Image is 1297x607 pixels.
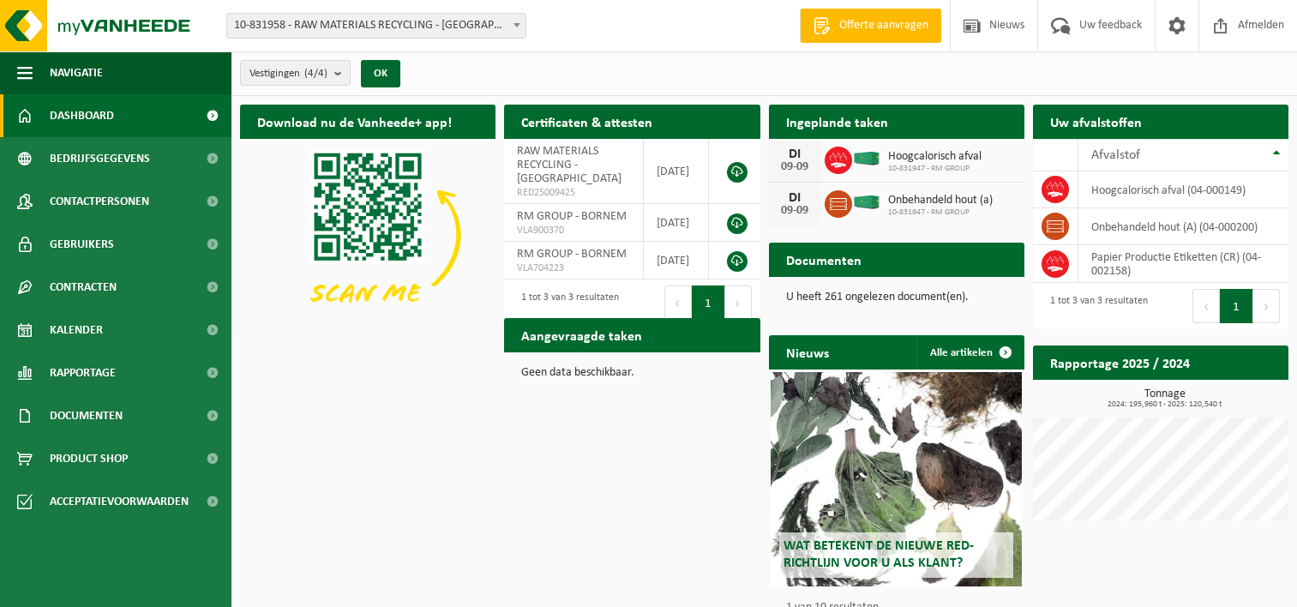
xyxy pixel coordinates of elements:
span: RM GROUP - BORNEM [517,248,627,261]
img: HK-XC-40-GN-00 [852,151,881,166]
p: U heeft 261 ongelezen document(en). [786,291,1007,303]
span: Vestigingen [249,61,327,87]
a: Offerte aanvragen [800,9,941,43]
span: VLA704223 [517,261,630,275]
div: 09-09 [778,161,812,173]
span: RED25009425 [517,186,630,200]
td: [DATE] [644,204,709,242]
span: Rapportage [50,352,116,394]
button: Previous [664,285,692,320]
button: Previous [1192,289,1220,323]
h3: Tonnage [1042,388,1288,409]
h2: Download nu de Vanheede+ app! [240,105,469,138]
button: Next [725,285,752,320]
td: [DATE] [644,139,709,204]
span: VLA900370 [517,224,630,237]
button: 1 [692,285,725,320]
div: DI [778,147,812,161]
span: 10-831958 - RAW MATERIALS RECYCLING - HOBOKEN [227,14,525,38]
div: DI [778,191,812,205]
span: Onbehandeld hout (a) [888,194,993,207]
td: Papier Productie Etiketten (CR) (04-002158) [1078,245,1288,283]
span: Gebruikers [50,223,114,266]
span: RAW MATERIALS RECYCLING - [GEOGRAPHIC_DATA] [517,145,621,185]
a: Wat betekent de nieuwe RED-richtlijn voor u als klant? [771,372,1021,586]
img: HK-XC-40-GN-00 [852,195,881,210]
span: Acceptatievoorwaarden [50,480,189,523]
h2: Documenten [769,243,879,276]
div: 1 tot 3 van 3 resultaten [1042,287,1148,325]
span: 10-831947 - RM GROUP [888,207,993,218]
td: hoogcalorisch afval (04-000149) [1078,171,1288,208]
h2: Rapportage 2025 / 2024 [1033,346,1207,379]
a: Bekijk rapportage [1161,379,1287,413]
span: Hoogcalorisch afval [888,150,982,164]
button: Vestigingen(4/4) [240,60,351,86]
span: Kalender [50,309,103,352]
h2: Aangevraagde taken [504,318,659,352]
span: Dashboard [50,94,114,137]
span: Contracten [50,266,117,309]
p: Geen data beschikbaar. [521,367,742,379]
button: OK [361,60,400,87]
span: 10-831958 - RAW MATERIALS RECYCLING - HOBOKEN [226,13,526,39]
button: 1 [1220,289,1253,323]
span: 2024: 195,960 t - 2025: 120,540 t [1042,400,1288,409]
span: Documenten [50,394,123,437]
span: Afvalstof [1091,148,1140,162]
td: [DATE] [644,242,709,279]
span: Offerte aanvragen [835,17,933,34]
h2: Nieuws [769,335,846,369]
span: 10-831947 - RM GROUP [888,164,982,174]
div: 09-09 [778,205,812,217]
a: Alle artikelen [916,335,1023,370]
img: Download de VHEPlus App [240,139,495,331]
h2: Certificaten & attesten [504,105,670,138]
span: Product Shop [50,437,128,480]
h2: Ingeplande taken [769,105,905,138]
span: Bedrijfsgegevens [50,137,150,180]
button: Next [1253,289,1280,323]
span: Wat betekent de nieuwe RED-richtlijn voor u als klant? [784,539,974,569]
span: Navigatie [50,51,103,94]
span: RM GROUP - BORNEM [517,210,627,223]
count: (4/4) [304,68,327,79]
h2: Uw afvalstoffen [1033,105,1159,138]
td: onbehandeld hout (A) (04-000200) [1078,208,1288,245]
span: Contactpersonen [50,180,149,223]
div: 1 tot 3 van 3 resultaten [513,284,619,322]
